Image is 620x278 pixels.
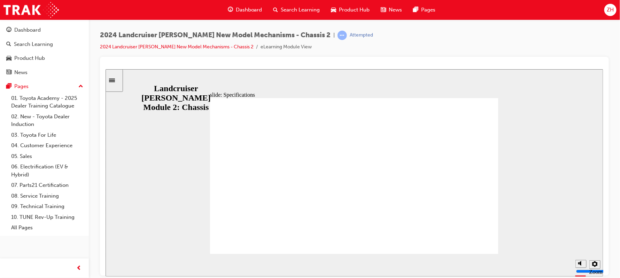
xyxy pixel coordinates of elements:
a: News [3,66,86,79]
span: news-icon [6,70,11,76]
a: All Pages [8,222,86,233]
span: news-icon [381,6,386,14]
button: Pages [3,80,86,93]
span: ZH [607,6,614,14]
img: Trak [3,2,59,18]
span: Pages [421,6,436,14]
span: prev-icon [77,264,82,273]
button: Mute (Ctrl+Alt+M) [470,191,481,199]
a: car-iconProduct Hub [326,3,375,17]
div: News [14,69,28,77]
input: volume [471,199,516,205]
button: ZH [604,4,617,16]
a: 01. Toyota Academy - 2025 Dealer Training Catalogue [8,93,86,111]
a: guage-iconDashboard [222,3,268,17]
div: Search Learning [14,40,53,48]
a: 07. Parts21 Certification [8,180,86,191]
span: search-icon [273,6,278,14]
span: guage-icon [6,27,11,33]
a: 04. Customer Experience [8,140,86,151]
a: pages-iconPages [408,3,441,17]
a: Search Learning [3,38,86,51]
a: 03. Toyota For Life [8,130,86,141]
a: 2024 Landcruiser [PERSON_NAME] New Model Mechanisms - Chassis 2 [100,44,254,50]
a: search-iconSearch Learning [268,3,326,17]
a: 06. Electrification (EV & Hybrid) [8,161,86,180]
span: car-icon [6,55,11,62]
span: search-icon [6,41,11,48]
span: car-icon [331,6,336,14]
span: News [389,6,402,14]
span: pages-icon [413,6,419,14]
span: up-icon [78,82,83,91]
a: news-iconNews [375,3,408,17]
a: Product Hub [3,52,86,65]
a: 08. Service Training [8,191,86,201]
div: Product Hub [14,54,45,62]
div: Dashboard [14,26,41,34]
span: learningRecordVerb_ATTEMPT-icon [338,31,347,40]
label: Zoom to fit [484,200,497,218]
button: Settings [484,191,495,200]
button: DashboardSearch LearningProduct HubNews [3,22,86,80]
span: 2024 Landcruiser [PERSON_NAME] New Model Mechanisms - Chassis 2 [100,31,331,39]
span: guage-icon [228,6,233,14]
div: Attempted [350,32,373,39]
span: pages-icon [6,84,11,90]
a: 10. TUNE Rev-Up Training [8,212,86,223]
div: misc controls [466,185,494,207]
a: Dashboard [3,24,86,37]
span: Search Learning [281,6,320,14]
span: Product Hub [339,6,370,14]
a: 02. New - Toyota Dealer Induction [8,111,86,130]
li: eLearning Module View [261,43,312,51]
span: Dashboard [236,6,262,14]
div: Pages [14,82,29,90]
span: | [333,31,335,39]
a: 05. Sales [8,151,86,162]
a: 09. Technical Training [8,201,86,212]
